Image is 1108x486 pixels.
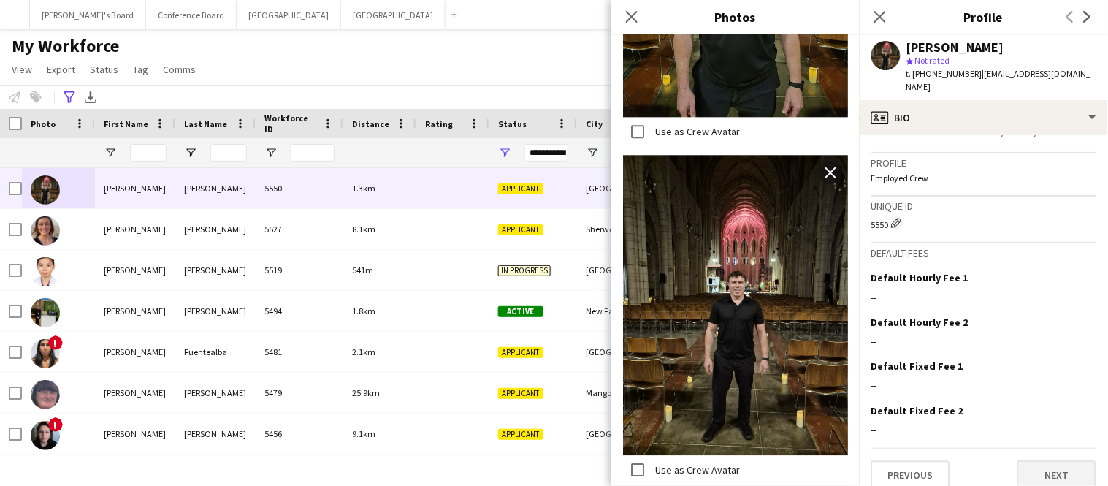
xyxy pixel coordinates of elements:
span: ! [48,417,63,432]
div: [PERSON_NAME] [175,291,256,331]
img: Alejandra Fuentealba [31,339,60,368]
div: 5479 [256,373,343,413]
div: [PERSON_NAME] [175,250,256,290]
div: [GEOGRAPHIC_DATA] [577,332,665,372]
span: Applicant [498,224,543,235]
div: [GEOGRAPHIC_DATA] [577,168,665,208]
span: 2.1km [352,346,375,357]
img: Robert Jackson [31,175,60,205]
h3: Profile [860,7,1108,26]
div: Bio [860,100,1108,135]
span: Export [47,63,75,76]
span: Rating [425,118,453,129]
input: Last Name Filter Input [210,144,247,162]
span: 1.3km [352,183,375,194]
div: Mango Hill [577,373,665,413]
input: First Name Filter Input [130,144,167,162]
h3: Photos [611,7,860,26]
div: Fuentealba [175,332,256,372]
h3: Default Hourly Fee 1 [871,271,968,284]
span: Last Name [184,118,227,129]
div: 5456 [256,414,343,454]
span: 8.1km [352,224,375,235]
button: [GEOGRAPHIC_DATA] [341,1,446,29]
span: City [586,118,603,129]
span: t. [PHONE_NUMBER] [906,68,982,79]
a: Export [41,60,81,79]
div: 5550 [871,216,1096,230]
button: [GEOGRAPHIC_DATA] [237,1,341,29]
span: Applicant [498,388,543,399]
div: [PERSON_NAME] [175,168,256,208]
span: Photo [31,118,56,129]
button: Open Filter Menu [264,146,278,159]
h3: Unique ID [871,200,1096,213]
img: Sheena Baines [31,380,60,409]
span: 1.8km [352,305,375,316]
button: Open Filter Menu [498,146,511,159]
div: 5481 [256,332,343,372]
span: 25.9km [352,387,380,398]
label: Use as Crew Avatar [652,125,740,138]
div: [PERSON_NAME] [175,209,256,249]
img: TUONG NGUYEN [31,257,60,286]
div: [PERSON_NAME] [175,414,256,454]
span: Distance [352,118,389,129]
p: Employed Crew [871,172,1096,183]
span: Comms [163,63,196,76]
div: New Farm [577,291,665,331]
div: [GEOGRAPHIC_DATA] [577,414,665,454]
div: -- [871,291,1096,304]
div: 5550 [256,168,343,208]
div: 5494 [256,291,343,331]
h3: Profile [871,156,1096,170]
img: Crew photo 1109486 [623,155,848,455]
a: Status [84,60,124,79]
span: ! [48,335,63,350]
div: [PERSON_NAME] [95,168,175,208]
a: Tag [127,60,154,79]
span: Applicant [498,183,543,194]
span: View [12,63,32,76]
button: [PERSON_NAME]'s Board [30,1,146,29]
span: Not rated [915,55,950,66]
a: Comms [157,60,202,79]
div: -- [871,379,1096,392]
span: 9.1km [352,428,375,439]
div: Sherwood [577,209,665,249]
button: Open Filter Menu [184,146,197,159]
h3: Default Fixed Fee 1 [871,360,963,373]
app-action-btn: Export XLSX [82,88,99,106]
span: In progress [498,265,551,276]
button: Conference Board [146,1,237,29]
div: [PERSON_NAME] [95,332,175,372]
div: -- [871,423,1096,436]
span: Applicant [498,347,543,358]
label: Use as Crew Avatar [652,463,740,476]
div: [PERSON_NAME] [95,291,175,331]
div: 5519 [256,250,343,290]
div: -- [871,335,1096,348]
div: [PERSON_NAME] [95,209,175,249]
span: Status [90,63,118,76]
input: Workforce ID Filter Input [291,144,335,162]
div: [PERSON_NAME] [95,250,175,290]
span: | [EMAIL_ADDRESS][DOMAIN_NAME] [906,68,1091,92]
span: Tag [133,63,148,76]
h3: Default Hourly Fee 2 [871,316,968,329]
div: [GEOGRAPHIC_DATA] [577,250,665,290]
h3: Default fees [871,246,1096,259]
app-action-btn: Advanced filters [61,88,78,106]
button: Open Filter Menu [586,146,599,159]
span: 541m [352,265,373,276]
img: jaymi Rymer [31,298,60,327]
img: Lisa Russell [31,216,60,246]
span: Workforce ID [264,113,317,134]
span: Applicant [498,429,543,440]
div: [PERSON_NAME] [175,373,256,413]
span: Active [498,306,543,317]
div: [PERSON_NAME] [95,414,175,454]
span: First Name [104,118,148,129]
span: My Workforce [12,35,119,57]
div: [PERSON_NAME] [906,41,1004,54]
